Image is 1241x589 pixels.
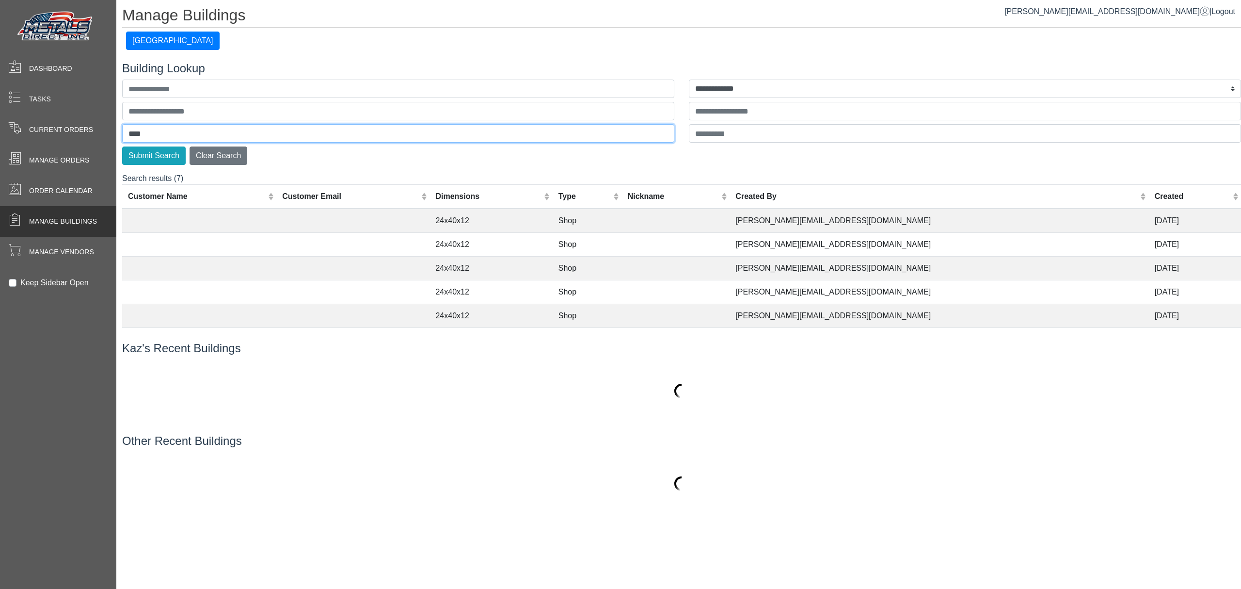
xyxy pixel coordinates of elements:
[122,342,1241,356] h4: Kaz's Recent Buildings
[553,304,622,328] td: Shop
[628,191,719,202] div: Nickname
[1211,7,1235,16] span: Logout
[1149,233,1241,257] td: [DATE]
[730,304,1148,328] td: [PERSON_NAME][EMAIL_ADDRESS][DOMAIN_NAME]
[1149,209,1241,233] td: [DATE]
[730,233,1148,257] td: [PERSON_NAME][EMAIL_ADDRESS][DOMAIN_NAME]
[735,191,1138,202] div: Created By
[558,191,611,202] div: Type
[730,257,1148,280] td: [PERSON_NAME][EMAIL_ADDRESS][DOMAIN_NAME]
[29,94,51,104] span: Tasks
[29,216,97,227] span: Manage Buildings
[553,233,622,257] td: Shop
[430,209,552,233] td: 24x40x12
[29,125,93,135] span: Current Orders
[1149,280,1241,304] td: [DATE]
[430,280,552,304] td: 24x40x12
[730,280,1148,304] td: [PERSON_NAME][EMAIL_ADDRESS][DOMAIN_NAME]
[430,233,552,257] td: 24x40x12
[1149,304,1241,328] td: [DATE]
[29,247,94,257] span: Manage Vendors
[1149,257,1241,280] td: [DATE]
[430,328,552,352] td: 24x40x12
[122,6,1241,28] h1: Manage Buildings
[122,173,1241,330] div: Search results (7)
[29,155,89,165] span: Manage Orders
[730,328,1148,352] td: [PERSON_NAME][EMAIL_ADDRESS][DOMAIN_NAME]
[553,328,622,352] td: Shop
[1004,6,1235,17] div: |
[1149,328,1241,352] td: [DATE]
[122,434,1241,448] h4: Other Recent Buildings
[430,257,552,280] td: 24x40x12
[20,277,89,289] label: Keep Sidebar Open
[282,191,419,202] div: Customer Email
[553,280,622,304] td: Shop
[730,209,1148,233] td: [PERSON_NAME][EMAIL_ADDRESS][DOMAIN_NAME]
[553,209,622,233] td: Shop
[128,191,266,202] div: Customer Name
[122,62,1241,76] h4: Building Lookup
[122,147,186,165] button: Submit Search
[435,191,541,202] div: Dimensions
[126,32,220,50] button: [GEOGRAPHIC_DATA]
[1004,7,1209,16] a: [PERSON_NAME][EMAIL_ADDRESS][DOMAIN_NAME]
[1155,191,1230,202] div: Created
[29,186,93,196] span: Order Calendar
[15,9,97,45] img: Metals Direct Inc Logo
[126,36,220,45] a: [GEOGRAPHIC_DATA]
[190,147,247,165] button: Clear Search
[553,257,622,280] td: Shop
[29,64,72,74] span: Dashboard
[430,304,552,328] td: 24x40x12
